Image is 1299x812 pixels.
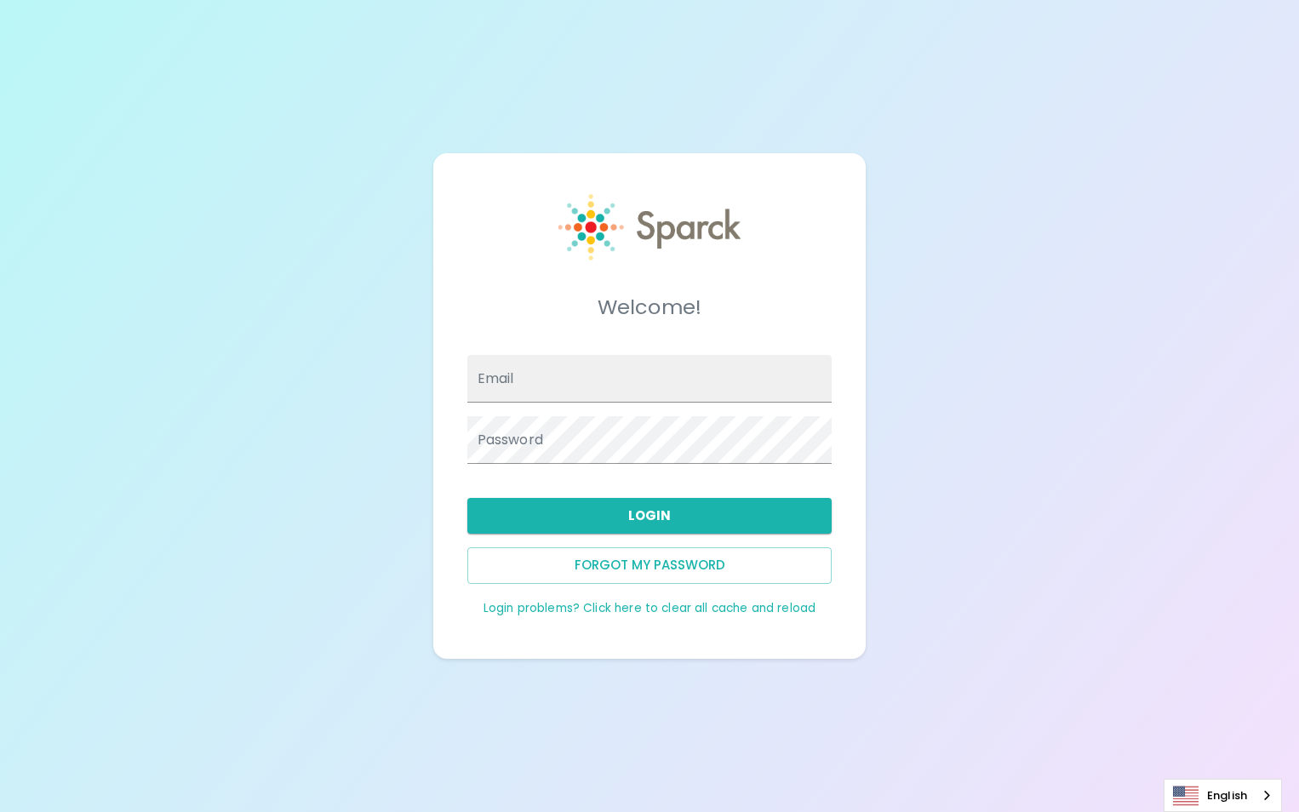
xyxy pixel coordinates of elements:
[1164,779,1282,812] div: Language
[1165,780,1281,811] a: English
[484,600,815,616] a: Login problems? Click here to clear all cache and reload
[467,547,833,583] button: Forgot my password
[467,498,833,534] button: Login
[467,294,833,321] h5: Welcome!
[558,194,741,260] img: Sparck logo
[1164,779,1282,812] aside: Language selected: English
